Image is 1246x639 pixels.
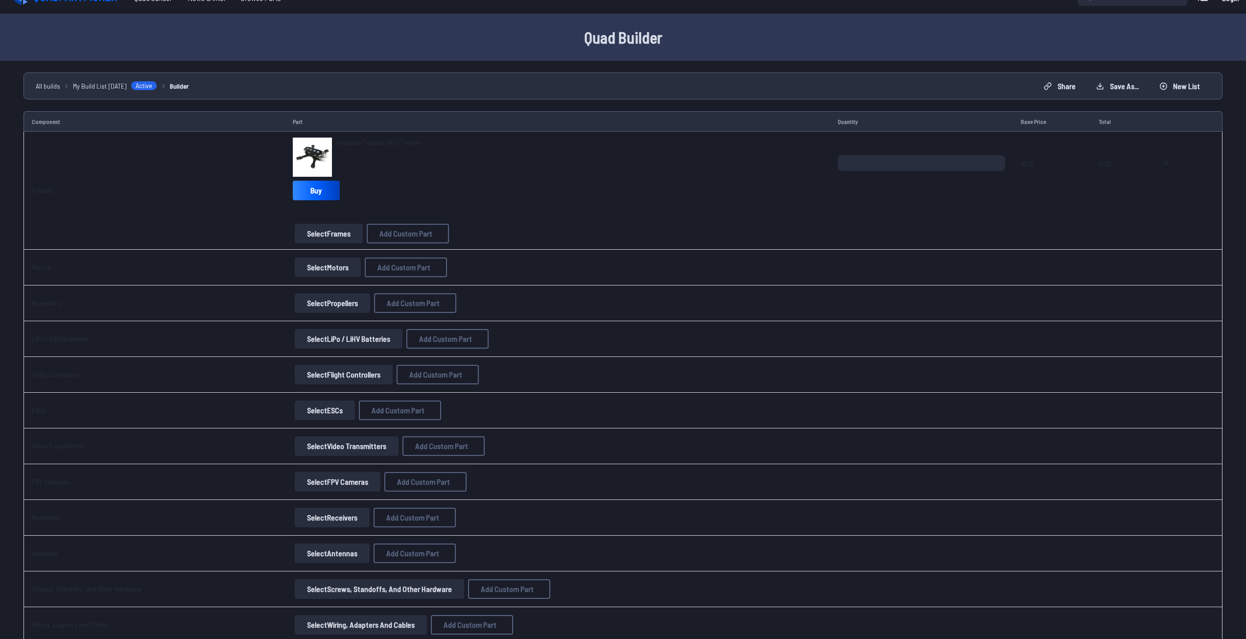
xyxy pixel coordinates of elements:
button: SelectFlight Controllers [295,365,393,384]
a: SelectFPV Cameras [293,472,382,492]
a: SelectFrames [293,224,365,243]
span: Add Custom Part [481,585,534,593]
button: SelectESCs [295,401,355,420]
a: Propellers [32,299,61,307]
span: Add Custom Part [397,478,450,486]
span: Add Custom Part [377,263,430,271]
a: SelectScrews, Standoffs, and Other Hardware [293,579,466,599]
button: Add Custom Part [367,224,449,243]
button: SelectFrames [295,224,363,243]
span: Add Custom Part [409,371,462,379]
span: Add Custom Part [379,230,432,237]
button: Add Custom Part [468,579,550,599]
a: Receivers [32,513,60,521]
a: LiPo / LiHV Batteries [32,334,89,343]
button: SelectScrews, Standoffs, and Other Hardware [295,579,464,599]
span: Add Custom Part [415,442,468,450]
button: New List [1151,78,1208,94]
span: Add Custom Part [387,299,440,307]
button: Add Custom Part [406,329,489,349]
button: SelectWiring, Adapters and Cables [295,615,427,635]
button: SelectVideo Transmitters [295,436,399,456]
span: My Build List [DATE] [73,81,127,91]
a: SelectVideo Transmitters [293,436,400,456]
span: Add Custom Part [444,621,496,629]
button: SelectPropellers [295,293,370,313]
a: Frames [32,186,53,194]
button: Add Custom Part [384,472,467,492]
button: SelectLiPo / LiHV Batteries [295,329,402,349]
a: Motors [32,263,50,271]
a: SelectFlight Controllers [293,365,395,384]
a: SelectESCs [293,401,357,420]
button: Add Custom Part [374,508,456,527]
button: SelectMotors [295,258,361,277]
span: Add Custom Part [419,335,472,343]
span: Add Custom Part [372,406,424,414]
button: SelectAntennas [295,544,370,563]
button: SelectFPV Cameras [295,472,380,492]
span: 47.25 [1021,155,1083,202]
td: Quantity [830,111,1013,132]
a: Buy [293,181,340,200]
a: Video Transmitters [32,442,84,450]
td: Part [285,111,830,132]
button: Save as... [1088,78,1147,94]
button: Add Custom Part [374,293,456,313]
a: SelectWiring, Adapters and Cables [293,615,429,635]
a: SelectPropellers [293,293,372,313]
td: Component [24,111,285,132]
a: Antennas [32,549,58,557]
span: Add Custom Part [386,514,439,521]
a: FPV Cameras [32,477,70,486]
button: Add Custom Part [365,258,447,277]
a: ESCs [32,406,47,414]
h1: Quad Builder [310,25,937,49]
a: Builder [170,81,189,91]
span: 47.25 [1099,155,1138,202]
a: Wiring, Adapters and Cables [32,620,110,629]
button: SelectReceivers [295,508,370,527]
a: Flight Controllers [32,370,79,379]
a: SelectMotors [293,258,363,277]
button: Add Custom Part [397,365,479,384]
button: Add Custom Part [431,615,513,635]
span: Armattan Tadpole HD 3" Frame [336,138,421,146]
a: SelectReceivers [293,508,372,527]
a: SelectLiPo / LiHV Batteries [293,329,404,349]
td: Total [1091,111,1146,132]
img: image [293,138,332,177]
a: My Build List [DATE]Active [73,81,157,91]
button: Add Custom Part [359,401,441,420]
a: Screws, Standoffs, and Other Hardware [32,585,141,593]
button: Add Custom Part [402,436,485,456]
button: Share [1035,78,1084,94]
a: All builds [36,81,60,91]
a: Armattan Tadpole HD 3" Frame [336,138,421,147]
a: SelectAntennas [293,544,372,563]
td: Base Price [1013,111,1091,132]
button: Add Custom Part [374,544,456,563]
span: Active [131,81,157,91]
span: Add Custom Part [386,549,439,557]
